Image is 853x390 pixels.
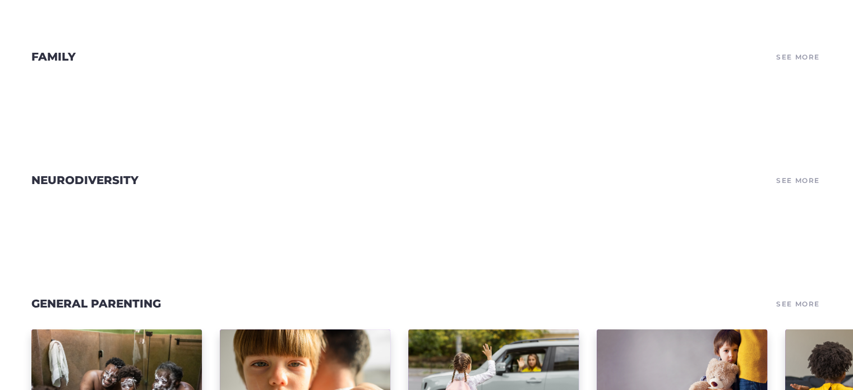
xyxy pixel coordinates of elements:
a: Family [31,50,76,63]
a: See More [774,172,822,188]
a: Neurodiversity [31,173,139,187]
a: See More [774,296,822,311]
a: General Parenting [31,297,161,310]
a: See More [774,49,822,65]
